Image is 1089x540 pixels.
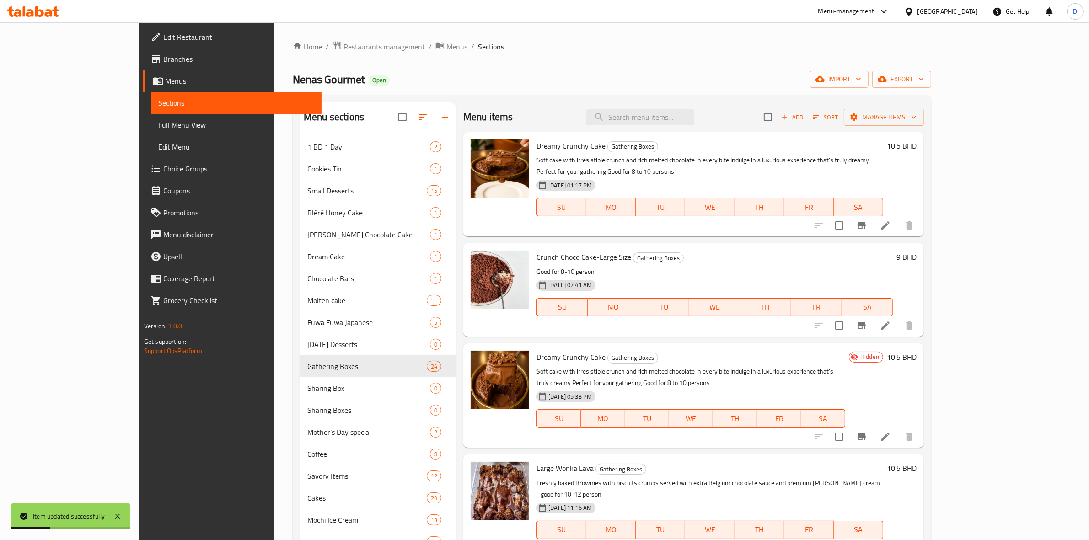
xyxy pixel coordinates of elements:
[608,353,658,363] span: Gathering Boxes
[478,41,504,52] span: Sections
[143,180,322,202] a: Coupons
[143,202,322,224] a: Promotions
[300,158,456,180] div: Cookies Tin1
[536,409,581,428] button: SU
[784,521,834,539] button: FR
[1073,6,1077,16] span: D
[880,220,891,231] a: Edit menu item
[880,431,891,442] a: Edit menu item
[872,71,931,88] button: export
[430,273,441,284] div: items
[807,110,844,124] span: Sort items
[887,462,917,475] h6: 10.5 BHD
[851,426,873,448] button: Branch-specific-item
[536,155,883,177] p: Soft cake with irresistible crunch and rich melted chocolate in every bite Indulge in a luxurious...
[463,110,513,124] h2: Menu items
[307,273,430,284] div: Chocolate Bars
[300,202,456,224] div: Bléré Honey Cake1
[639,201,681,214] span: TU
[851,315,873,337] button: Branch-specific-item
[685,521,735,539] button: WE
[300,509,456,531] div: Mochi Ice Cream13
[795,300,838,314] span: FR
[427,470,441,481] div: items
[307,361,427,372] span: Gathering Boxes
[778,110,807,124] button: Add
[427,516,441,524] span: 13
[846,300,889,314] span: SA
[810,71,869,88] button: import
[300,246,456,267] div: Dream Cake1
[427,295,441,306] div: items
[834,198,883,216] button: SA
[343,41,425,52] span: Restaurants management
[430,405,441,416] div: items
[784,198,834,216] button: FR
[837,523,880,536] span: SA
[536,198,586,216] button: SU
[536,366,845,389] p: Soft cake with irresistible crunch and rich melted chocolate in every bite Indulge in a luxurious...
[430,207,441,218] div: items
[151,136,322,158] a: Edit Menu
[880,74,924,85] span: export
[430,230,441,239] span: 1
[744,300,788,314] span: TH
[430,340,441,349] span: 0
[429,41,432,52] li: /
[307,405,430,416] span: Sharing Boxes
[163,251,314,262] span: Upsell
[412,106,434,128] span: Sort sections
[143,289,322,311] a: Grocery Checklist
[307,427,430,438] div: Mother’s Day special
[430,274,441,283] span: 1
[896,251,917,263] h6: 9 BHD
[887,351,917,364] h6: 10.5 BHD
[541,201,583,214] span: SU
[689,523,731,536] span: WE
[817,74,861,85] span: import
[588,298,638,316] button: MO
[642,300,686,314] span: TU
[586,109,694,125] input: search
[740,298,791,316] button: TH
[158,97,314,108] span: Sections
[693,300,736,314] span: WE
[536,250,631,264] span: Crunch Choco Cake-Large Size
[791,298,842,316] button: FR
[300,289,456,311] div: Molten cake11
[393,107,412,127] span: Select all sections
[144,336,186,348] span: Get support on:
[300,333,456,355] div: [DATE] Desserts0
[307,514,427,525] span: Mochi Ice Cream
[541,412,577,425] span: SU
[143,158,322,180] a: Choice Groups
[917,6,978,16] div: [GEOGRAPHIC_DATA]
[300,267,456,289] div: Chocolate Bars1
[158,119,314,130] span: Full Menu View
[757,409,801,428] button: FR
[430,318,441,327] span: 5
[307,185,427,196] span: Small Desserts
[307,229,430,240] span: [PERSON_NAME] Chocolate Cake
[307,295,427,306] span: Molten cake
[830,427,849,446] span: Select to update
[293,41,931,53] nav: breadcrumb
[880,320,891,331] a: Edit menu item
[307,163,430,174] div: Cookies Tin
[307,492,427,503] span: Cakes
[788,201,830,214] span: FR
[430,383,441,394] div: items
[813,112,838,123] span: Sort
[430,251,441,262] div: items
[739,523,781,536] span: TH
[430,450,441,459] span: 8
[430,229,441,240] div: items
[163,163,314,174] span: Choice Groups
[427,296,441,305] span: 11
[369,76,390,84] span: Open
[300,421,456,443] div: Mother’s Day special2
